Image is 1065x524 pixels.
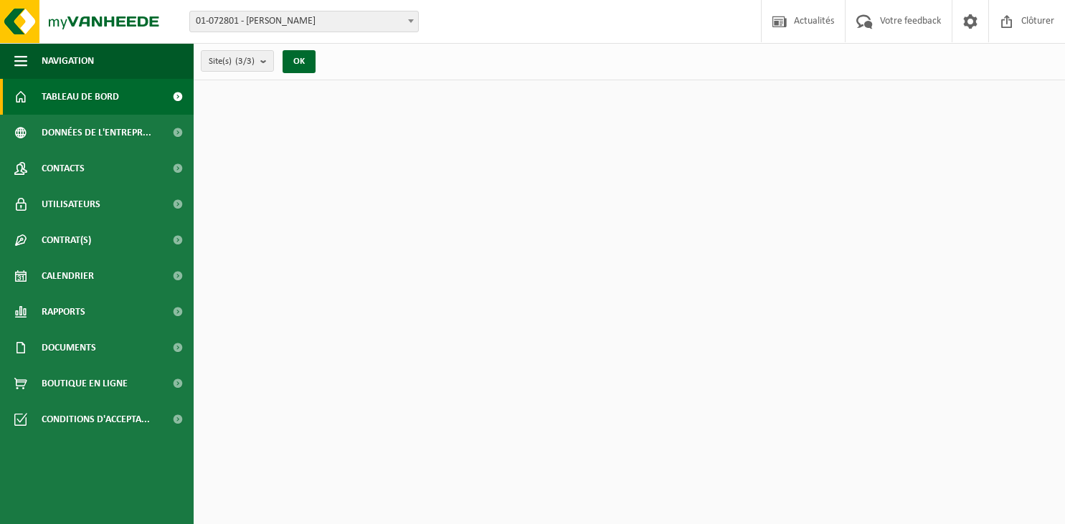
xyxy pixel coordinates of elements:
button: OK [283,50,316,73]
iframe: chat widget [7,492,240,524]
span: Contrat(s) [42,222,91,258]
span: Utilisateurs [42,186,100,222]
span: Boutique en ligne [42,366,128,401]
button: Site(s)(3/3) [201,50,274,72]
span: 01-072801 - CRAFT - LOMME [189,11,419,32]
span: Conditions d'accepta... [42,401,150,437]
span: Tableau de bord [42,79,119,115]
span: Contacts [42,151,85,186]
span: Calendrier [42,258,94,294]
span: Documents [42,330,96,366]
span: Données de l'entrepr... [42,115,151,151]
span: Navigation [42,43,94,79]
span: Site(s) [209,51,255,72]
span: Rapports [42,294,85,330]
span: 01-072801 - CRAFT - LOMME [190,11,418,32]
count: (3/3) [235,57,255,66]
